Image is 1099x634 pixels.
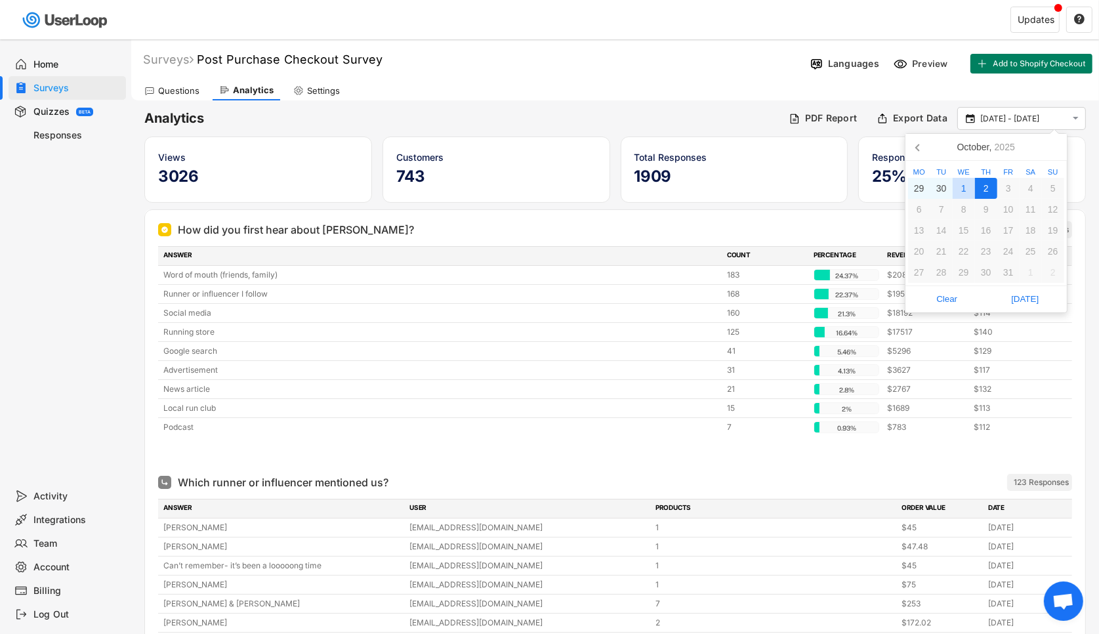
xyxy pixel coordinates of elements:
[143,52,194,67] div: Surveys
[396,167,596,186] h5: 743
[655,598,894,610] div: 7
[902,522,980,534] div: $45
[409,579,648,591] div: [EMAIL_ADDRESS][DOMAIN_NAME]
[409,541,648,553] div: [EMAIL_ADDRESS][DOMAIN_NAME]
[396,150,596,164] div: Customers
[974,421,1052,433] div: $112
[974,402,1052,414] div: $113
[197,53,383,66] font: Post Purchase Checkout Survey
[817,365,877,377] div: 4.13%
[634,150,835,164] div: Total Responses
[887,402,966,414] div: $1689
[993,60,1086,68] span: Add to Shopify Checkout
[634,167,835,186] h5: 1909
[655,617,894,629] div: 2
[817,308,877,320] div: 21.3%
[163,288,719,300] div: Runner or influencer I follow
[893,112,947,124] div: Export Data
[1042,241,1064,262] div: 26
[1018,15,1054,24] div: Updates
[975,220,997,241] div: 16
[163,421,719,433] div: Podcast
[974,345,1052,357] div: $129
[178,475,388,490] div: Which runner or influencer mentioned us?
[872,150,1072,164] div: Response Rate
[163,503,402,515] div: ANSWER
[974,364,1052,376] div: $117
[163,307,719,319] div: Social media
[887,288,966,300] div: $19512
[158,167,358,186] h5: 3026
[409,617,648,629] div: [EMAIL_ADDRESS][DOMAIN_NAME]
[902,617,980,629] div: $172.02
[817,270,877,282] div: 24.37%
[887,421,966,433] div: $783
[988,560,1067,572] div: [DATE]
[953,169,975,176] div: We
[997,262,1020,283] div: 31
[975,169,997,176] div: Th
[727,364,806,376] div: 31
[1020,199,1042,220] div: 11
[902,560,980,572] div: $45
[1042,262,1064,283] div: 2
[817,422,877,434] div: 0.93%
[997,169,1020,176] div: Fr
[953,220,975,241] div: 15
[952,137,1020,158] div: October,
[887,250,966,262] div: REVENUE
[908,289,986,310] button: Clear
[163,617,402,629] div: [PERSON_NAME]
[953,178,975,199] div: 1
[158,150,358,164] div: Views
[828,58,879,70] div: Languages
[908,199,930,220] div: 6
[988,579,1067,591] div: [DATE]
[817,327,877,339] div: 16.64%
[953,241,975,262] div: 22
[655,560,894,572] div: 1
[163,326,719,338] div: Running store
[1020,178,1042,199] div: 4
[953,262,975,283] div: 29
[902,579,980,591] div: $75
[1044,581,1083,621] div: Open chat
[34,608,121,621] div: Log Out
[163,541,402,553] div: [PERSON_NAME]
[34,490,121,503] div: Activity
[163,364,719,376] div: Advertisement
[997,241,1020,262] div: 24
[964,113,977,125] button: 
[34,129,121,142] div: Responses
[1073,113,1079,124] text: 
[887,383,966,395] div: $2767
[727,307,806,319] div: 160
[163,269,719,281] div: Word of mouth (friends, family)
[995,142,1015,152] i: 2025
[988,522,1067,534] div: [DATE]
[1042,220,1064,241] div: 19
[902,598,980,610] div: $253
[163,598,402,610] div: [PERSON_NAME] & [PERSON_NAME]
[975,178,997,199] div: 2
[1014,477,1069,488] div: 123 Responses
[1020,262,1042,283] div: 1
[1020,220,1042,241] div: 18
[988,541,1067,553] div: [DATE]
[655,579,894,591] div: 1
[163,383,719,395] div: News article
[409,598,648,610] div: [EMAIL_ADDRESS][DOMAIN_NAME]
[817,384,877,396] div: 2.8%
[975,241,997,262] div: 23
[912,289,982,309] span: Clear
[887,345,966,357] div: $5296
[930,241,953,262] div: 21
[33,106,70,118] div: Quizzes
[409,560,648,572] div: [EMAIL_ADDRESS][DOMAIN_NAME]
[161,478,169,486] img: Open Ended
[655,541,894,553] div: 1
[930,262,953,283] div: 28
[817,346,877,358] div: 5.46%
